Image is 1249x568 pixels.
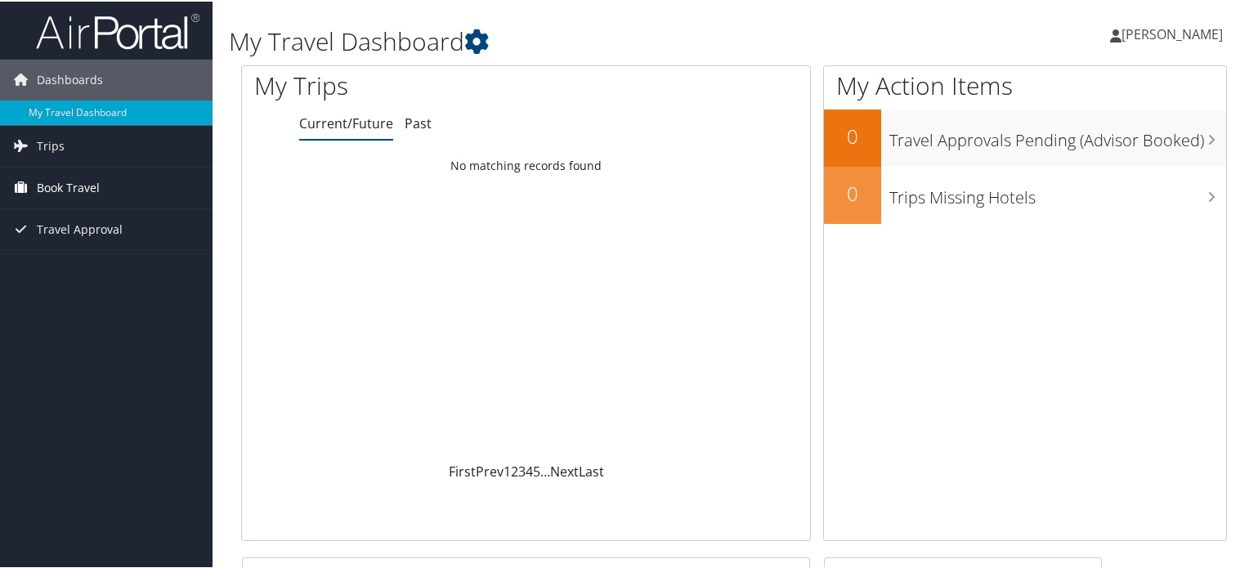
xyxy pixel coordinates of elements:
h1: My Action Items [824,67,1226,101]
a: Past [405,113,432,131]
span: Travel Approval [37,208,123,248]
h3: Trips Missing Hotels [889,177,1226,208]
span: … [540,461,550,479]
span: Trips [37,124,65,165]
h1: My Trips [254,67,562,101]
h3: Travel Approvals Pending (Advisor Booked) [889,119,1226,150]
a: 4 [526,461,533,479]
td: No matching records found [242,150,810,179]
h2: 0 [824,178,881,206]
h2: 0 [824,121,881,149]
a: 0Trips Missing Hotels [824,165,1226,222]
span: [PERSON_NAME] [1121,24,1223,42]
a: 5 [533,461,540,479]
a: 2 [511,461,518,479]
span: Book Travel [37,166,100,207]
a: First [449,461,476,479]
a: 0Travel Approvals Pending (Advisor Booked) [824,108,1226,165]
a: 1 [504,461,511,479]
a: Next [550,461,579,479]
a: Last [579,461,604,479]
a: Current/Future [299,113,393,131]
a: 3 [518,461,526,479]
h1: My Travel Dashboard [229,23,902,57]
a: [PERSON_NAME] [1110,8,1239,57]
a: Prev [476,461,504,479]
img: airportal-logo.png [36,11,199,49]
span: Dashboards [37,58,103,99]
